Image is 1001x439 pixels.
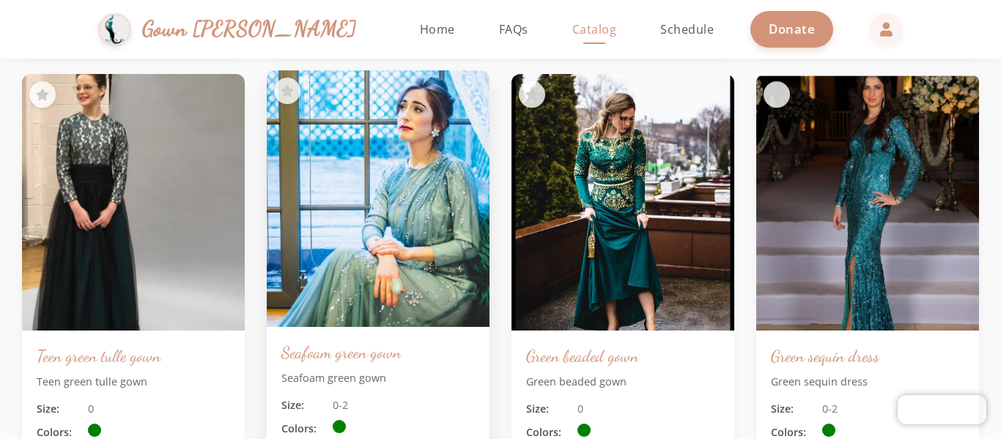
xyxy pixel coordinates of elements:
p: Green sequin dress [771,374,964,390]
h3: Seafoam green gown [281,342,475,363]
span: 0-2 [822,401,838,417]
span: 0 [88,401,94,417]
span: FAQs [499,21,528,37]
span: Size: [771,401,815,417]
p: Green beaded gown [526,374,720,390]
span: Size: [526,401,570,417]
img: Green beaded gown [511,74,734,331]
span: Size: [281,397,325,413]
span: Donate [769,21,815,37]
h3: Teen green tulle gown [37,345,230,366]
img: Seafoam green gown [261,64,495,333]
a: Gown [PERSON_NAME] [98,10,372,50]
img: Green sequin dress [756,74,979,331]
span: Size: [37,401,81,417]
span: Home [420,21,455,37]
img: Gown Gmach Logo [98,13,131,46]
iframe: Chatra live chat [898,395,986,424]
span: Schedule [660,21,714,37]
img: Teen green tulle gown [22,74,245,331]
a: Donate [750,11,833,47]
span: Colors: [281,421,325,437]
h3: Green beaded gown [526,345,720,366]
h3: Green sequin dress [771,345,964,366]
span: 0-2 [333,397,348,413]
p: Seafoam green gown [281,370,475,386]
span: Catalog [572,21,617,37]
span: Gown [PERSON_NAME] [142,13,357,45]
span: 0 [577,401,583,417]
p: Teen green tulle gown [37,374,230,390]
